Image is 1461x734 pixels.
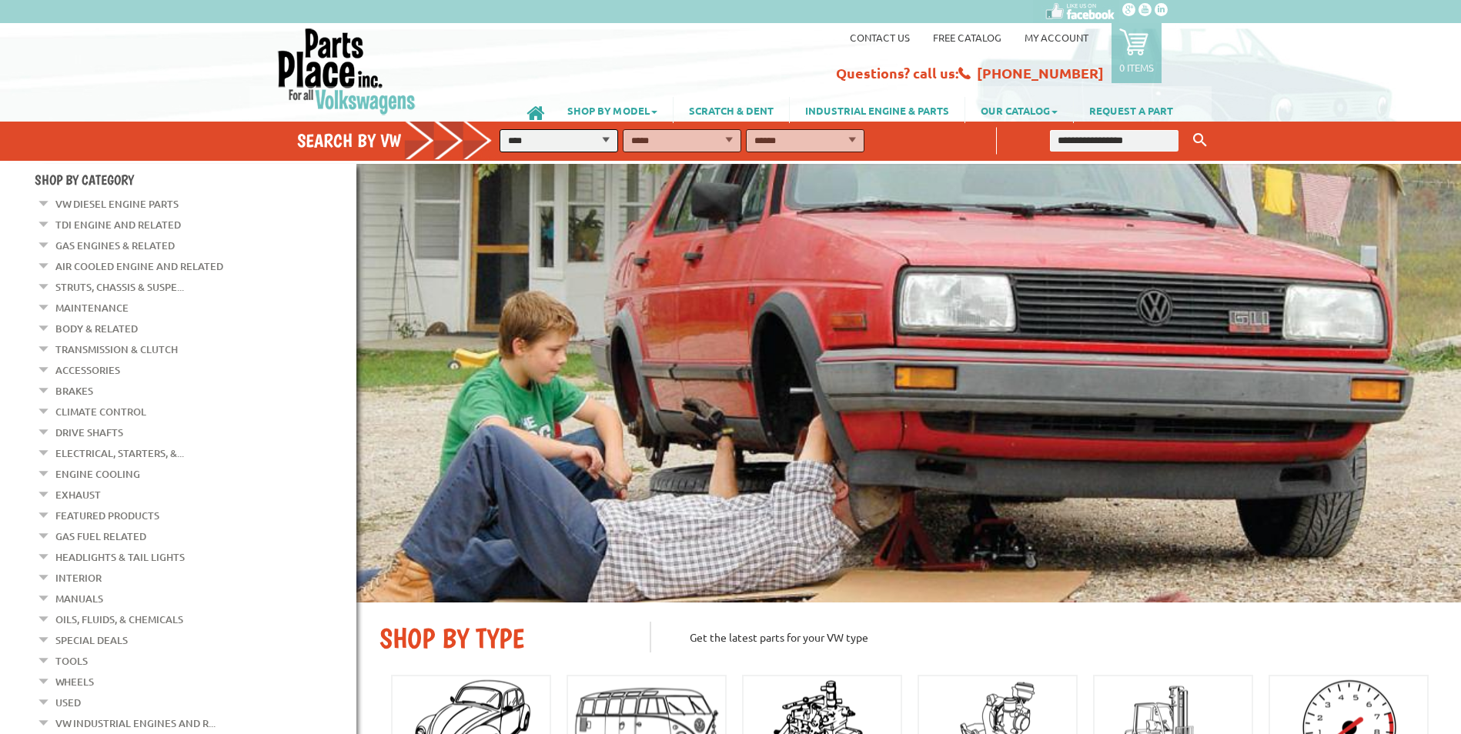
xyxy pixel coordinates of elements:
p: Get the latest parts for your VW type [650,622,1438,652]
a: Special Deals [55,630,128,650]
h2: SHOP BY TYPE [379,622,627,655]
a: Oils, Fluids, & Chemicals [55,609,183,629]
a: Headlights & Tail Lights [55,547,185,567]
a: TDI Engine and Related [55,215,181,235]
a: Accessories [55,360,120,380]
a: VW Industrial Engines and R... [55,713,216,733]
button: Keyword Search [1189,128,1212,153]
a: My Account [1025,31,1088,44]
a: Gas Engines & Related [55,235,175,255]
a: Maintenance [55,298,129,318]
h4: Search by VW [297,129,508,152]
img: First slide [900x500] [356,164,1461,602]
a: Struts, Chassis & Suspe... [55,277,184,297]
a: Wheels [55,672,94,692]
a: INDUSTRIAL ENGINE & PARTS [790,97,965,123]
a: Brakes [55,381,93,401]
p: 0 items [1119,61,1154,74]
a: Air Cooled Engine and Related [55,256,223,276]
a: Exhaust [55,485,101,505]
a: 0 items [1112,23,1162,83]
a: SCRATCH & DENT [674,97,789,123]
a: Engine Cooling [55,464,140,484]
a: Used [55,692,81,712]
a: Interior [55,568,102,588]
a: Transmission & Clutch [55,339,178,359]
a: Climate Control [55,402,146,422]
a: Tools [55,651,88,671]
a: Free Catalog [933,31,1001,44]
a: Featured Products [55,505,159,525]
a: Drive Shafts [55,422,123,442]
a: VW Diesel Engine Parts [55,194,179,214]
h4: Shop By Category [35,172,356,188]
a: Body & Related [55,319,138,339]
a: SHOP BY MODEL [552,97,673,123]
a: OUR CATALOG [965,97,1073,123]
a: Manuals [55,589,103,609]
a: REQUEST A PART [1074,97,1189,123]
img: Parts Place Inc! [276,27,417,115]
a: Gas Fuel Related [55,526,146,546]
a: Electrical, Starters, &... [55,443,184,463]
a: Contact us [850,31,910,44]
